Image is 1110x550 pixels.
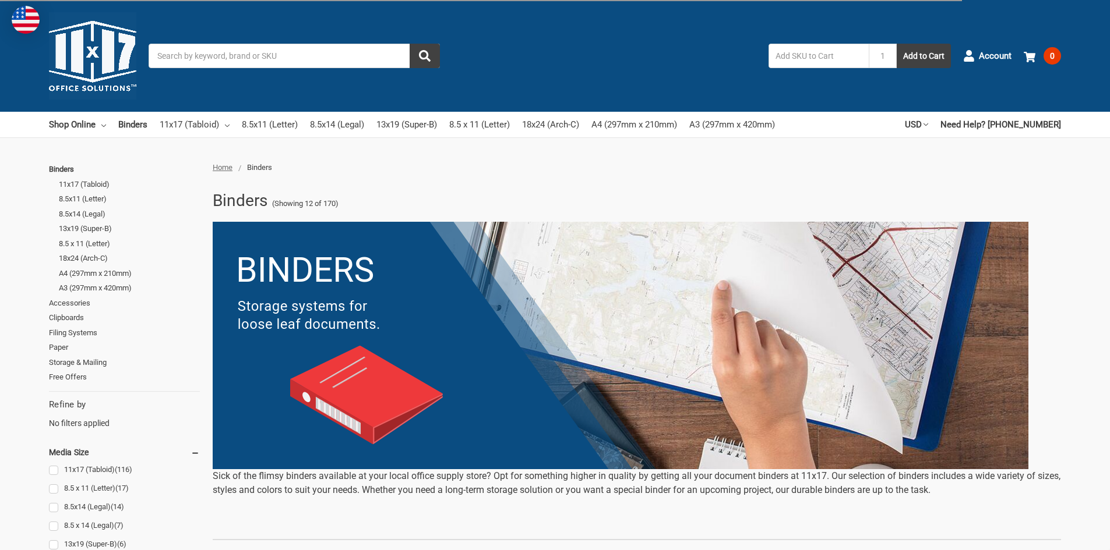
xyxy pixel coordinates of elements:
[49,340,200,355] a: Paper
[449,112,510,137] a: 8.5 x 11 (Letter)
[769,44,869,68] input: Add SKU to Cart
[59,207,200,222] a: 8.5x14 (Legal)
[49,12,136,100] img: 11x17.com
[59,266,200,281] a: A4 (297mm x 210mm)
[213,222,1028,469] img: binders-2-.png
[160,112,230,137] a: 11x17 (Tabloid)
[213,186,268,216] h1: Binders
[49,462,200,478] a: 11x17 (Tabloid)
[376,112,437,137] a: 13x19 (Super-B)
[213,163,232,172] a: Home
[940,112,1061,137] a: Need Help? [PHONE_NUMBER]
[963,41,1012,71] a: Account
[49,370,200,385] a: Free Offers
[247,163,272,172] span: Binders
[49,398,200,411] h5: Refine by
[59,281,200,296] a: A3 (297mm x 420mm)
[114,521,124,530] span: (7)
[59,221,200,236] a: 13x19 (Super-B)
[12,6,40,34] img: duty and tax information for United States
[115,465,132,474] span: (116)
[213,470,1060,495] span: Sick of the flimsy binders available at your local office supply store? Opt for something higher ...
[272,198,339,210] span: (Showing 12 of 170)
[49,355,200,370] a: Storage & Mailing
[49,296,200,311] a: Accessories
[118,112,147,137] a: Binders
[49,112,106,137] a: Shop Online
[59,236,200,251] a: 8.5 x 11 (Letter)
[979,49,1012,63] span: Account
[149,44,440,68] input: Search by keyword, brand or SKU
[897,44,951,68] button: Add to Cart
[1044,47,1061,65] span: 0
[49,481,200,496] a: 8.5 x 11 (Letter)
[49,518,200,534] a: 8.5 x 14 (Legal)
[49,499,200,515] a: 8.5x14 (Legal)
[310,112,364,137] a: 8.5x14 (Legal)
[49,398,200,430] div: No filters applied
[59,191,200,207] a: 8.5x11 (Letter)
[242,112,298,137] a: 8.5x11 (Letter)
[111,502,124,511] span: (14)
[591,112,677,137] a: A4 (297mm x 210mm)
[117,540,126,548] span: (6)
[49,310,200,325] a: Clipboards
[49,162,200,177] a: Binders
[522,112,579,137] a: 18x24 (Arch-C)
[59,251,200,266] a: 18x24 (Arch-C)
[905,112,928,137] a: USD
[115,484,129,492] span: (17)
[49,445,200,459] h5: Media Size
[59,177,200,192] a: 11x17 (Tabloid)
[1024,41,1061,71] a: 0
[689,112,775,137] a: A3 (297mm x 420mm)
[49,325,200,340] a: Filing Systems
